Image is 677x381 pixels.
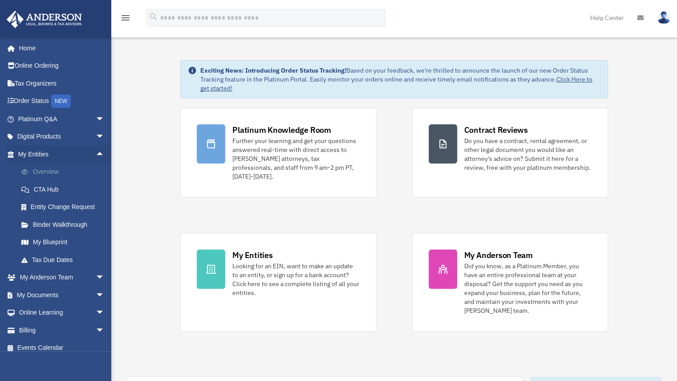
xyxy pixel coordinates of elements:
[6,321,118,339] a: Billingarrow_drop_down
[12,234,118,251] a: My Blueprint
[51,94,71,108] div: NEW
[200,66,346,74] strong: Exciting News: Introducing Order Status Tracking!
[232,124,331,135] div: Platinum Knowledge Room
[96,110,114,128] span: arrow_drop_down
[6,110,118,128] a: Platinum Q&Aarrow_drop_down
[12,251,118,269] a: Tax Due Dates
[200,75,592,92] a: Click Here to get started!
[6,304,118,322] a: Online Learningarrow_drop_down
[412,233,608,332] a: My Anderson Team Did you know, as a Platinum Member, you have an entire professional team at your...
[232,136,360,181] div: Further your learning and get your questions answered real-time with direct access to [PERSON_NAM...
[6,269,118,287] a: My Anderson Teamarrow_drop_down
[12,180,118,198] a: CTA Hub
[200,66,600,93] div: Based on your feedback, we're thrilled to announce the launch of our new Order Status Tracking fe...
[4,11,85,28] img: Anderson Advisors Platinum Portal
[464,124,528,135] div: Contract Reviews
[96,269,114,287] span: arrow_drop_down
[412,108,608,197] a: Contract Reviews Do you have a contract, rental agreement, or other legal document you would like...
[232,262,360,297] div: Looking for an EIN, want to make an update to an entity, or sign up for a bank account? Click her...
[149,12,158,22] i: search
[180,108,376,197] a: Platinum Knowledge Room Further your learning and get your questions answered real-time with dire...
[6,286,118,304] a: My Documentsarrow_drop_down
[120,16,131,23] a: menu
[96,304,114,322] span: arrow_drop_down
[6,57,118,75] a: Online Ordering
[6,39,114,57] a: Home
[657,11,670,24] img: User Pic
[180,233,376,332] a: My Entities Looking for an EIN, want to make an update to an entity, or sign up for a bank accoun...
[464,250,533,261] div: My Anderson Team
[96,145,114,164] span: arrow_drop_up
[12,163,118,181] a: Overview
[120,12,131,23] i: menu
[232,250,272,261] div: My Entities
[96,321,114,340] span: arrow_drop_down
[96,286,114,304] span: arrow_drop_down
[6,74,118,92] a: Tax Organizers
[6,339,118,357] a: Events Calendar
[464,262,592,315] div: Did you know, as a Platinum Member, you have an entire professional team at your disposal? Get th...
[6,92,118,111] a: Order StatusNEW
[6,128,118,146] a: Digital Productsarrow_drop_down
[464,136,592,172] div: Do you have a contract, rental agreement, or other legal document you would like an attorney's ad...
[6,145,118,163] a: My Entitiesarrow_drop_up
[12,216,118,234] a: Binder Walkthrough
[12,198,118,216] a: Entity Change Request
[96,128,114,146] span: arrow_drop_down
